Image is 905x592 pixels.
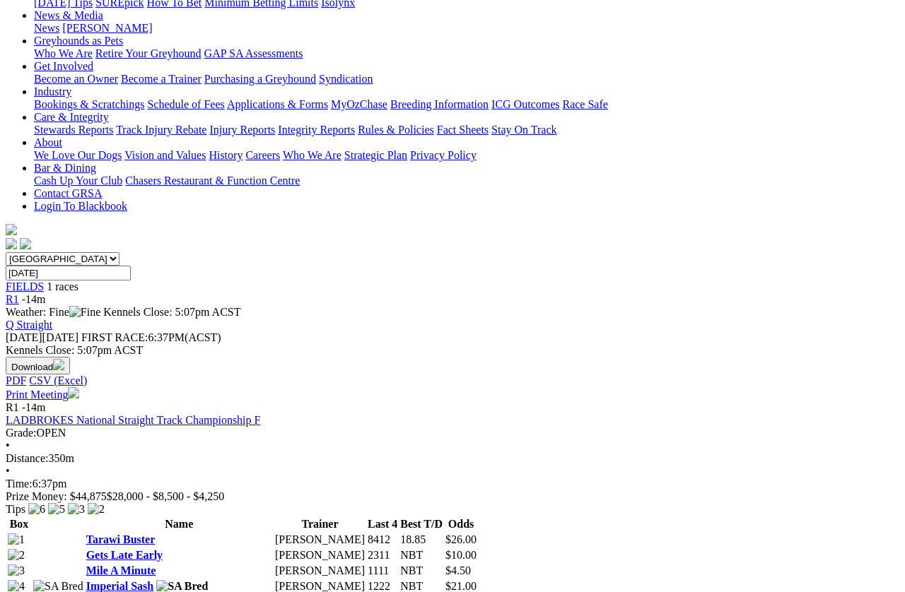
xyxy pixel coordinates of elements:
div: Care & Integrity [34,124,899,136]
span: Distance: [6,452,48,464]
th: Trainer [274,517,366,531]
th: Odds [445,517,477,531]
a: Applications & Forms [227,98,328,110]
div: News & Media [34,22,899,35]
a: We Love Our Dogs [34,149,122,161]
a: CSV (Excel) [29,374,87,386]
a: Vision and Values [124,149,206,161]
span: $4.50 [445,564,471,576]
img: download.svg [53,359,64,370]
a: Injury Reports [209,124,275,136]
a: Strategic Plan [344,149,407,161]
a: Become a Trainer [121,73,202,85]
span: 6:37PM(ACST) [81,331,221,343]
img: twitter.svg [20,238,31,249]
a: Privacy Policy [410,149,477,161]
a: Track Injury Rebate [116,124,206,136]
a: LADBROKES National Straight Track Championship F [6,414,260,426]
a: About [34,136,62,148]
td: [PERSON_NAME] [274,548,366,562]
td: 2311 [367,548,398,562]
div: Get Involved [34,73,899,85]
td: 8412 [367,533,398,547]
div: Download [6,374,899,387]
a: Careers [245,149,280,161]
span: -14m [22,401,46,413]
input: Select date [6,266,131,280]
a: GAP SA Assessments [204,47,303,59]
a: News [34,22,59,34]
th: Best T/D [399,517,443,531]
td: 18.85 [399,533,443,547]
img: printer.svg [68,387,79,398]
a: Contact GRSA [34,187,102,199]
a: Who We Are [283,149,341,161]
a: Tarawi Buster [86,533,156,545]
div: Bar & Dining [34,174,899,187]
div: 6:37pm [6,478,899,490]
a: MyOzChase [331,98,387,110]
a: Mile A Minute [86,564,156,576]
a: Syndication [319,73,373,85]
td: 1111 [367,564,398,578]
a: Care & Integrity [34,111,109,123]
th: Last 4 [367,517,398,531]
span: 1 races [47,280,78,292]
div: 350m [6,452,899,465]
a: Cash Up Your Club [34,174,122,187]
span: $26.00 [445,533,477,545]
span: • [6,465,10,477]
a: R1 [6,293,19,305]
td: [PERSON_NAME] [274,564,366,578]
img: 1 [8,533,25,546]
td: NBT [399,548,443,562]
img: 2 [8,549,25,562]
a: Industry [34,85,71,97]
a: Stay On Track [491,124,556,136]
a: Chasers Restaurant & Function Centre [125,174,300,187]
a: Print Meeting [6,389,79,401]
a: Integrity Reports [278,124,355,136]
div: Greyhounds as Pets [34,47,899,60]
span: [DATE] [6,331,78,343]
img: 6 [28,503,45,516]
a: Q Straight [6,319,52,331]
div: Kennels Close: 5:07pm ACST [6,344,899,357]
a: Schedule of Fees [147,98,224,110]
a: ICG Outcomes [491,98,559,110]
span: Weather: Fine [6,306,103,318]
img: logo-grsa-white.png [6,224,17,235]
span: [DATE] [6,331,42,343]
img: 3 [8,564,25,577]
span: FIRST RACE: [81,331,148,343]
span: -14m [22,293,46,305]
a: PDF [6,374,26,386]
div: About [34,149,899,162]
span: Box [10,518,29,530]
span: Time: [6,478,33,490]
img: facebook.svg [6,238,17,249]
a: Greyhounds as Pets [34,35,123,47]
td: [PERSON_NAME] [274,533,366,547]
th: Name [86,517,273,531]
span: Tips [6,503,25,515]
span: • [6,439,10,451]
a: Become an Owner [34,73,118,85]
span: $28,000 - $8,500 - $4,250 [107,490,225,502]
span: $21.00 [445,580,477,592]
a: Bookings & Scratchings [34,98,144,110]
a: Login To Blackbook [34,200,127,212]
a: Imperial Sash [86,580,154,592]
td: NBT [399,564,443,578]
span: $10.00 [445,549,477,561]
a: News & Media [34,9,103,21]
a: FIELDS [6,280,44,292]
img: Fine [69,306,100,319]
span: Grade: [6,427,37,439]
img: 2 [88,503,105,516]
img: 5 [48,503,65,516]
a: [PERSON_NAME] [62,22,152,34]
a: Bar & Dining [34,162,96,174]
